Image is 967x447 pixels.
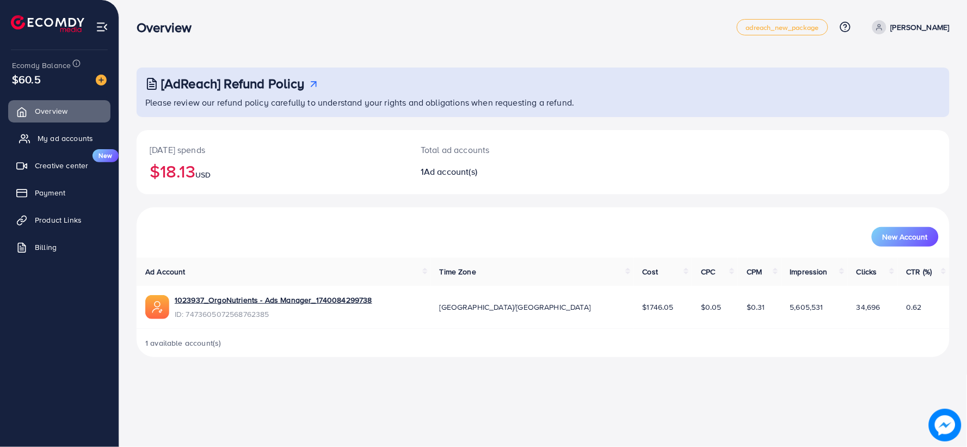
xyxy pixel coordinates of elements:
[38,133,93,144] span: My ad accounts
[701,266,715,277] span: CPC
[790,302,823,313] span: 5,605,531
[12,71,41,87] span: $60.5
[35,160,88,171] span: Creative center
[8,155,110,176] a: Creative centerNew
[35,215,82,225] span: Product Links
[737,19,828,35] a: adreach_new_package
[161,76,305,91] h3: [AdReach] Refund Policy
[857,302,880,313] span: 34,696
[145,295,169,319] img: ic-ads-acc.e4c84228.svg
[145,266,186,277] span: Ad Account
[12,60,71,71] span: Ecomdy Balance
[872,227,939,247] button: New Account
[93,149,119,162] span: New
[145,96,943,109] p: Please review our refund policy carefully to understand your rights and obligations when requesti...
[931,411,959,439] img: image
[8,209,110,231] a: Product Links
[790,266,828,277] span: Impression
[746,24,819,31] span: adreach_new_package
[150,143,395,156] p: [DATE] spends
[8,127,110,149] a: My ad accounts
[424,166,477,177] span: Ad account(s)
[96,21,108,33] img: menu
[11,15,84,32] img: logo
[883,233,928,241] span: New Account
[35,187,65,198] span: Payment
[701,302,722,313] span: $0.05
[35,242,57,253] span: Billing
[145,338,221,348] span: 1 available account(s)
[8,182,110,204] a: Payment
[907,266,932,277] span: CTR (%)
[857,266,877,277] span: Clicks
[421,167,598,177] h2: 1
[150,161,395,181] h2: $18.13
[8,100,110,122] a: Overview
[195,169,211,180] span: USD
[907,302,922,313] span: 0.62
[175,309,372,320] span: ID: 7473605072568762385
[747,302,765,313] span: $0.31
[440,302,591,313] span: [GEOGRAPHIC_DATA]/[GEOGRAPHIC_DATA]
[175,295,372,305] a: 1023937_OrgoNutrients - Ads Manager_1740084299738
[137,20,200,35] h3: Overview
[96,75,107,85] img: image
[868,20,950,34] a: [PERSON_NAME]
[35,106,67,117] span: Overview
[747,266,762,277] span: CPM
[8,236,110,258] a: Billing
[643,266,658,277] span: Cost
[891,21,950,34] p: [PERSON_NAME]
[440,266,476,277] span: Time Zone
[643,302,674,313] span: $1746.05
[421,143,598,156] p: Total ad accounts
